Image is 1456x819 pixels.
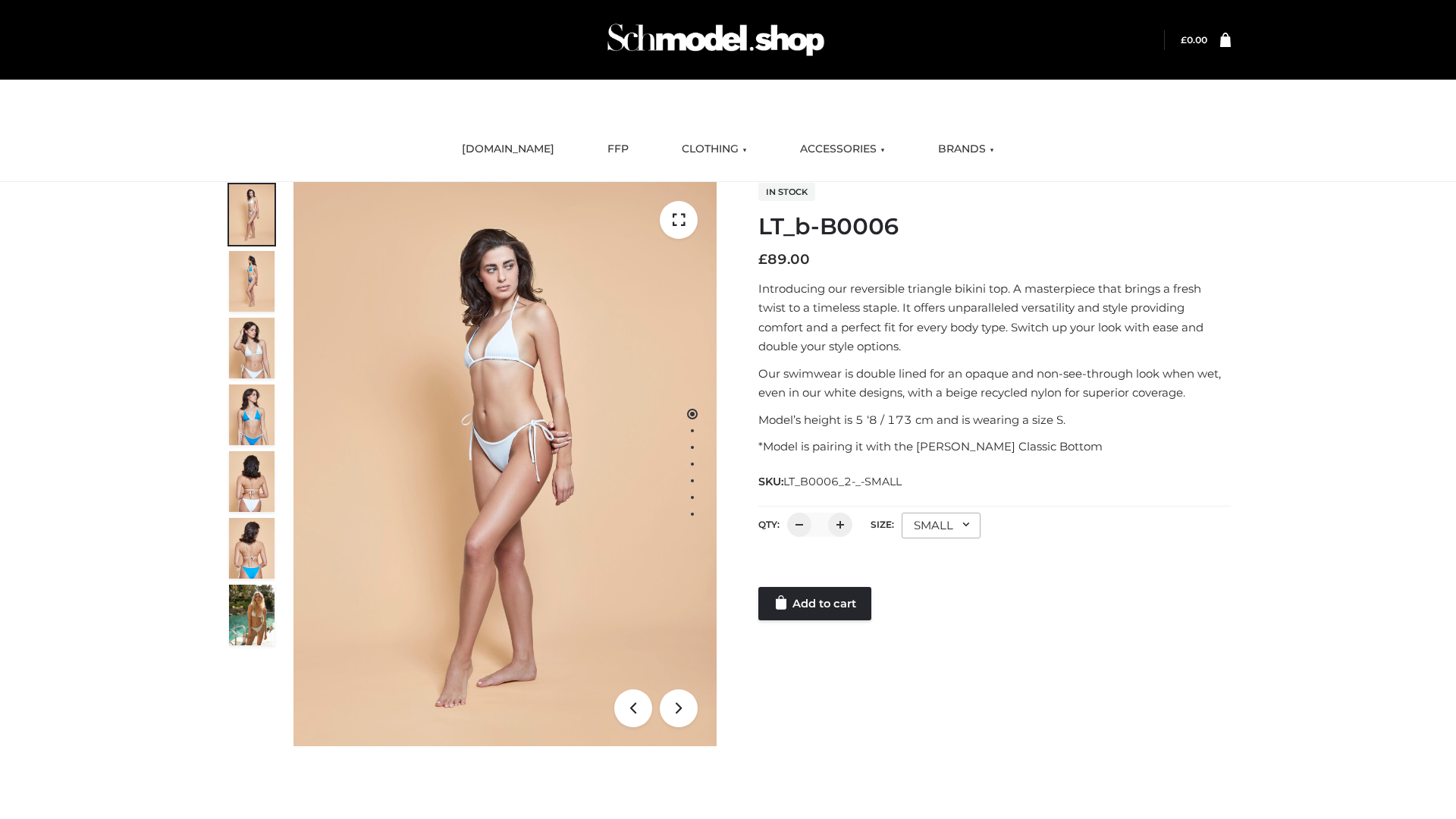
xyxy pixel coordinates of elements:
[229,318,275,378] img: ArielClassicBikiniTop_CloudNine_AzureSky_OW114ECO_3-scaled.jpg
[596,133,640,166] a: FFP
[758,251,767,268] span: £
[758,472,903,491] span: SKU:
[1181,34,1187,45] span: £
[229,251,275,312] img: ArielClassicBikiniTop_CloudNine_AzureSky_OW114ECO_2-scaled.jpg
[758,364,1231,403] p: Our swimwear is double lined for an opaque and non-see-through look when wet, even in our white d...
[758,410,1231,430] p: Model’s height is 5 ‘8 / 173 cm and is wearing a size S.
[1181,34,1207,45] a: £0.00
[789,133,896,166] a: ACCESSORIES
[758,251,810,268] bdi: 89.00
[927,133,1006,166] a: BRANDS
[758,279,1231,356] p: Introducing our reversible triangle bikini top. A masterpiece that brings a fresh twist to a time...
[758,437,1231,457] p: *Model is pairing it with the [PERSON_NAME] Classic Bottom
[229,518,275,579] img: ArielClassicBikiniTop_CloudNine_AzureSky_OW114ECO_8-scaled.jpg
[758,587,871,620] a: Add to cart
[229,184,275,245] img: ArielClassicBikiniTop_CloudNine_AzureSky_OW114ECO_1-scaled.jpg
[229,384,275,445] img: ArielClassicBikiniTop_CloudNine_AzureSky_OW114ECO_4-scaled.jpg
[670,133,758,166] a: CLOTHING
[229,585,275,645] img: Arieltop_CloudNine_AzureSky2.jpg
[758,213,1231,240] h1: LT_b-B0006
[602,10,830,70] img: Schmodel Admin 964
[783,475,902,488] span: LT_B0006_2-_-SMALL
[871,519,894,530] label: Size:
[229,451,275,512] img: ArielClassicBikiniTop_CloudNine_AzureSky_OW114ECO_7-scaled.jpg
[450,133,566,166] a: [DOMAIN_NAME]
[902,513,981,538] div: SMALL
[1181,34,1207,45] bdi: 0.00
[758,519,780,530] label: QTY:
[293,182,717,746] img: ArielClassicBikiniTop_CloudNine_AzureSky_OW114ECO_1
[758,183,815,201] span: In stock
